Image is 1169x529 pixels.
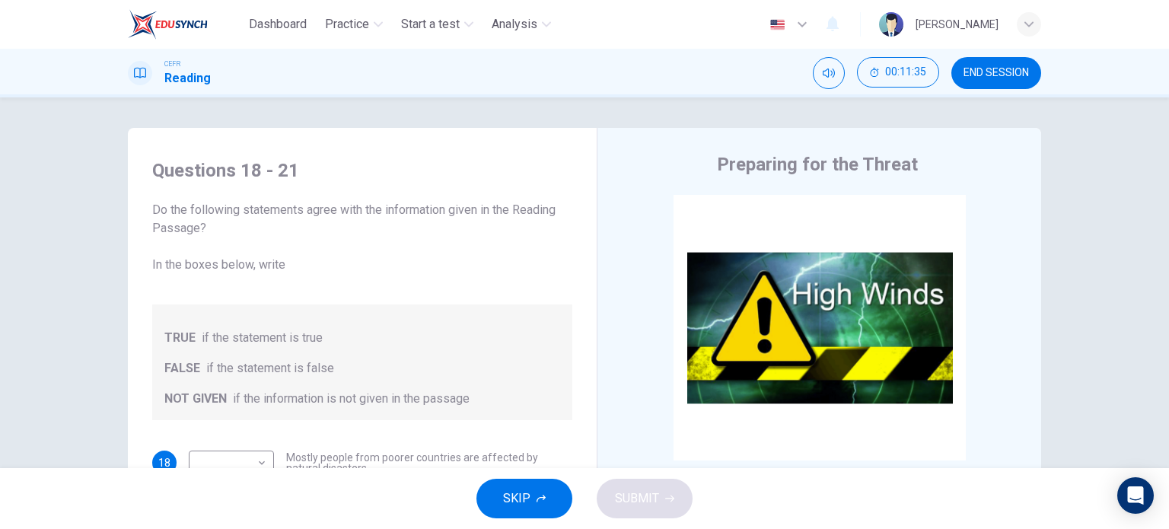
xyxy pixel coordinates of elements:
img: EduSynch logo [128,9,208,40]
span: Analysis [492,15,537,33]
img: Profile picture [879,12,903,37]
img: en [768,19,787,30]
div: Open Intercom Messenger [1117,477,1154,514]
span: Practice [325,15,369,33]
span: Start a test [401,15,460,33]
button: Dashboard [243,11,313,38]
span: if the statement is false [206,359,334,378]
div: Mute [813,57,845,89]
h1: Reading [164,69,211,88]
button: Practice [319,11,389,38]
h4: Questions 18 - 21 [152,158,572,183]
span: CEFR [164,59,180,69]
span: Dashboard [249,15,307,33]
a: EduSynch logo [128,9,243,40]
span: if the information is not given in the passage [233,390,470,408]
h4: Preparing for the Threat [717,152,918,177]
span: if the statement is true [202,329,323,347]
div: Hide [857,57,939,89]
button: END SESSION [951,57,1041,89]
span: END SESSION [964,67,1029,79]
span: NOT GIVEN [164,390,227,408]
span: Mostly people from poorer countries are affected by natural disasters [286,452,572,473]
div: [PERSON_NAME] [916,15,999,33]
span: 00:11:35 [885,66,926,78]
button: 00:11:35 [857,57,939,88]
span: SKIP [503,488,530,509]
span: TRUE [164,329,196,347]
span: Do the following statements agree with the information given in the Reading Passage? In the boxes... [152,201,572,274]
button: SKIP [476,479,572,518]
span: 18 [158,457,170,468]
button: Analysis [486,11,557,38]
span: FALSE [164,359,200,378]
button: Start a test [395,11,479,38]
